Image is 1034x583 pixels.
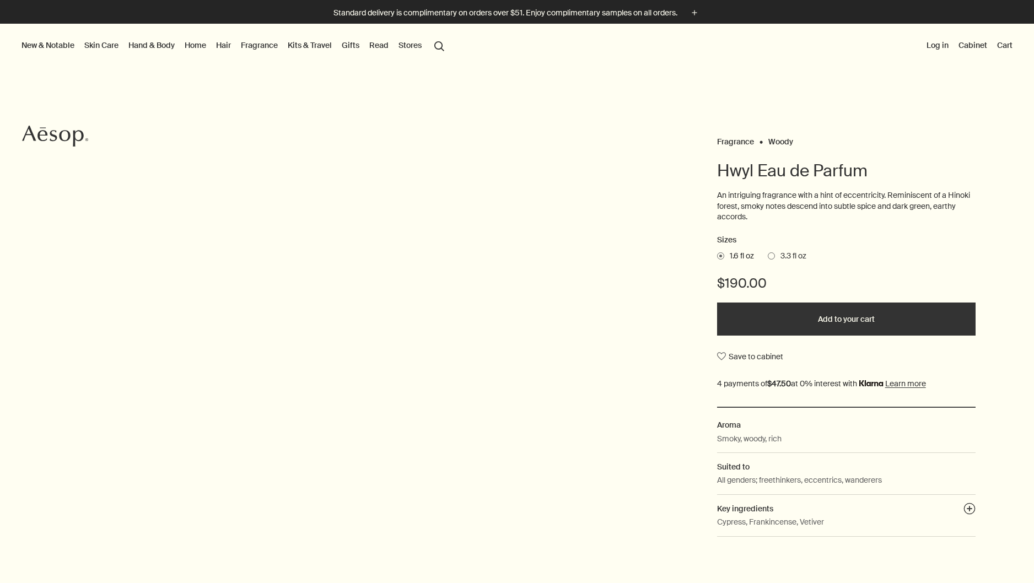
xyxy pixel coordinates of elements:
a: Read [367,38,391,52]
a: Hand & Body [126,38,177,52]
button: Log in [924,38,951,52]
a: Kits & Travel [286,38,334,52]
h1: Hwyl Eau de Parfum [717,160,976,182]
a: Skin Care [82,38,121,52]
nav: supplementary [924,24,1015,68]
button: Standard delivery is complimentary on orders over $51. Enjoy complimentary samples on all orders. [333,7,701,19]
nav: primary [19,24,449,68]
p: An intriguing fragrance with a hint of eccentricity. Reminiscent of a Hinoki forest, smoky notes ... [717,190,976,223]
button: Open search [429,35,449,56]
a: Aesop [19,122,91,153]
button: New & Notable [19,38,77,52]
button: Key ingredients [963,503,976,518]
a: Hair [214,38,233,52]
a: Cabinet [956,38,989,52]
span: 3.3 fl oz [775,251,806,262]
p: All genders; freethinkers, eccentrics, wanderers [717,474,882,486]
h2: Sizes [717,234,976,247]
a: Woody [768,137,793,142]
p: Standard delivery is complimentary on orders over $51. Enjoy complimentary samples on all orders. [333,7,677,19]
h2: Aroma [717,419,976,431]
span: 1.6 fl oz [724,251,754,262]
button: next slide [534,327,558,352]
a: Fragrance [239,38,280,52]
p: Cypress, Frankincense, Vetiver [717,516,824,528]
span: $190.00 [717,274,767,292]
a: Home [182,38,208,52]
button: Stores [396,38,424,52]
button: Save to cabinet [717,347,783,366]
button: previous slide [476,327,500,352]
h2: Suited to [717,461,976,473]
span: Key ingredients [717,504,773,514]
a: Fragrance [717,137,754,142]
button: Cart [995,38,1015,52]
div: Hwyl Eau de Parfum [344,326,689,352]
p: Smoky, woody, rich [717,433,782,445]
button: Add to your cart - $190.00 [717,303,976,336]
svg: Aesop [22,125,88,147]
a: Gifts [340,38,362,52]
